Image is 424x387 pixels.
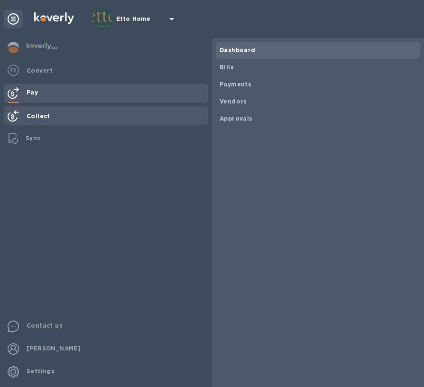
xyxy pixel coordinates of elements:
[27,345,81,352] b: [PERSON_NAME]
[220,98,247,105] b: Vendors
[220,47,256,54] b: Dashboard
[27,67,53,74] b: Convert
[8,65,19,76] img: Foreign exchange
[220,64,234,71] b: Bills
[26,134,41,142] b: Sync
[116,16,164,22] p: Etto Home
[27,89,38,96] b: Pay
[27,368,55,375] b: Settings
[220,115,253,122] b: Approvals
[34,12,74,24] img: Logo
[27,322,63,329] b: Contact us
[220,81,251,88] b: Payments
[27,113,50,120] b: Collect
